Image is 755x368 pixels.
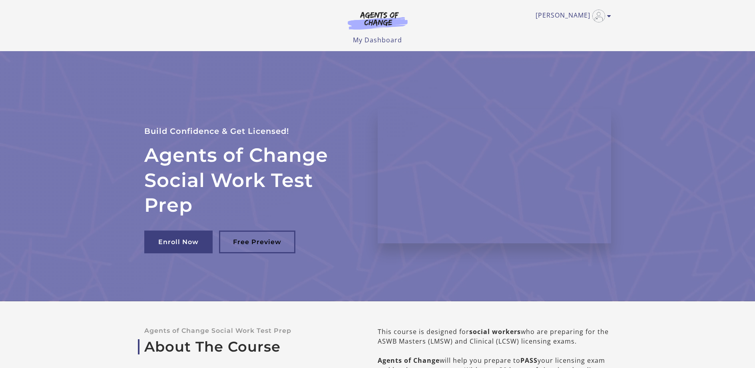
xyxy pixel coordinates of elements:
a: Toggle menu [536,10,607,22]
b: Agents of Change [378,356,440,365]
a: My Dashboard [353,36,402,44]
b: social workers [469,327,521,336]
p: Agents of Change Social Work Test Prep [144,327,352,334]
b: PASS [520,356,538,365]
a: About The Course [144,338,352,355]
h2: Agents of Change Social Work Test Prep [144,143,359,217]
a: Free Preview [219,231,295,253]
p: Build Confidence & Get Licensed! [144,125,359,138]
img: Agents of Change Logo [339,11,416,30]
a: Enroll Now [144,231,213,253]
